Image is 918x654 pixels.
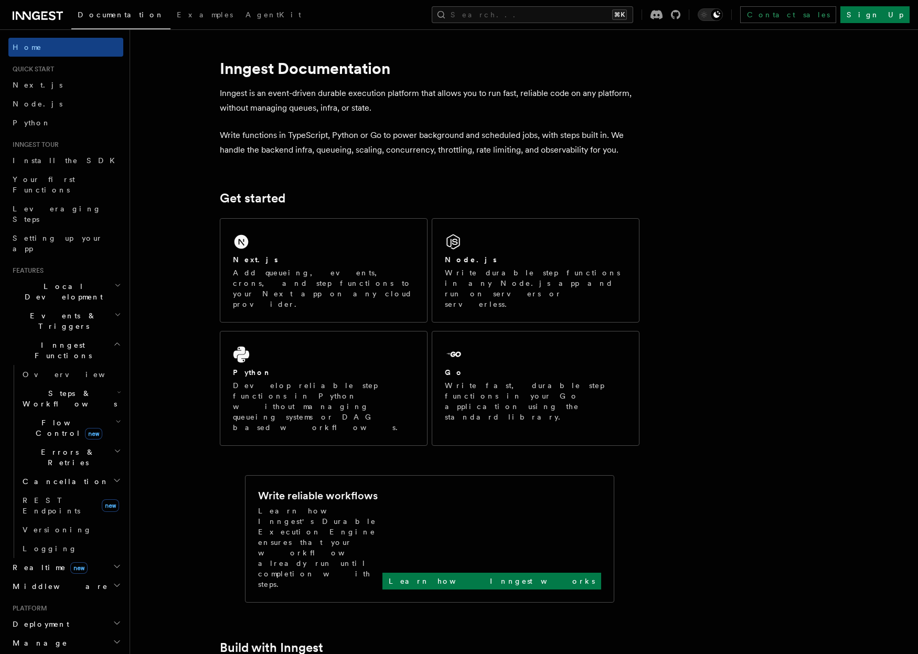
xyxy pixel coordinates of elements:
[8,562,88,573] span: Realtime
[445,367,464,378] h2: Go
[18,417,115,438] span: Flow Control
[8,94,123,113] a: Node.js
[18,447,114,468] span: Errors & Retries
[245,10,301,19] span: AgentKit
[8,229,123,258] a: Setting up your app
[23,526,92,534] span: Versioning
[445,380,626,422] p: Write fast, durable step functions in your Go application using the standard library.
[8,604,47,613] span: Platform
[13,156,121,165] span: Install the SDK
[102,499,119,512] span: new
[258,488,378,503] h2: Write reliable workflows
[23,370,131,379] span: Overview
[612,9,627,20] kbd: ⌘K
[8,577,123,596] button: Middleware
[8,306,123,336] button: Events & Triggers
[13,175,75,194] span: Your first Functions
[233,380,414,433] p: Develop reliable step functions in Python without managing queueing systems or DAG based workflows.
[8,638,68,648] span: Manage
[8,277,123,306] button: Local Development
[445,254,497,265] h2: Node.js
[8,634,123,652] button: Manage
[382,573,601,589] a: Learn how Inngest works
[740,6,836,23] a: Contact sales
[8,336,123,365] button: Inngest Functions
[220,218,428,323] a: Next.jsAdd queueing, events, crons, and step functions to your Next app on any cloud provider.
[8,76,123,94] a: Next.js
[13,81,62,89] span: Next.js
[18,443,123,472] button: Errors & Retries
[432,331,639,446] a: GoWrite fast, durable step functions in your Go application using the standard library.
[220,191,285,206] a: Get started
[13,100,62,108] span: Node.js
[233,367,272,378] h2: Python
[389,576,595,586] p: Learn how Inngest works
[698,8,723,21] button: Toggle dark mode
[233,254,278,265] h2: Next.js
[8,199,123,229] a: Leveraging Steps
[8,581,108,592] span: Middleware
[8,281,114,302] span: Local Development
[8,558,123,577] button: Realtimenew
[220,86,639,115] p: Inngest is an event-driven durable execution platform that allows you to run fast, reliable code ...
[18,491,123,520] a: REST Endpointsnew
[8,151,123,170] a: Install the SDK
[432,6,633,23] button: Search...⌘K
[23,496,80,515] span: REST Endpoints
[220,128,639,157] p: Write functions in TypeScript, Python or Go to power background and scheduled jobs, with steps bu...
[18,365,123,384] a: Overview
[18,388,117,409] span: Steps & Workflows
[13,234,103,253] span: Setting up your app
[18,539,123,558] a: Logging
[239,3,307,28] a: AgentKit
[170,3,239,28] a: Examples
[8,340,113,361] span: Inngest Functions
[8,113,123,132] a: Python
[8,141,59,149] span: Inngest tour
[18,520,123,539] a: Versioning
[18,476,109,487] span: Cancellation
[23,544,77,553] span: Logging
[8,310,114,331] span: Events & Triggers
[18,384,123,413] button: Steps & Workflows
[432,218,639,323] a: Node.jsWrite durable step functions in any Node.js app and run on servers or serverless.
[13,205,101,223] span: Leveraging Steps
[8,170,123,199] a: Your first Functions
[8,619,69,629] span: Deployment
[71,3,170,29] a: Documentation
[258,506,382,589] p: Learn how Inngest's Durable Execution Engine ensures that your workflow already run until complet...
[220,331,428,446] a: PythonDevelop reliable step functions in Python without managing queueing systems or DAG based wo...
[78,10,164,19] span: Documentation
[8,65,54,73] span: Quick start
[8,365,123,558] div: Inngest Functions
[85,428,102,439] span: new
[8,266,44,275] span: Features
[233,267,414,309] p: Add queueing, events, crons, and step functions to your Next app on any cloud provider.
[8,615,123,634] button: Deployment
[177,10,233,19] span: Examples
[70,562,88,574] span: new
[445,267,626,309] p: Write durable step functions in any Node.js app and run on servers or serverless.
[18,413,123,443] button: Flow Controlnew
[220,59,639,78] h1: Inngest Documentation
[8,38,123,57] a: Home
[13,119,51,127] span: Python
[840,6,910,23] a: Sign Up
[18,472,123,491] button: Cancellation
[13,42,42,52] span: Home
